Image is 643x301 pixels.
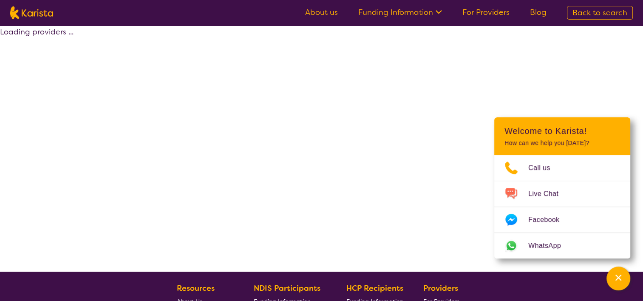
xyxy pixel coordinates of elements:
a: About us [305,7,338,17]
button: Channel Menu [606,267,630,290]
a: Back to search [567,6,633,20]
h2: Welcome to Karista! [504,126,620,136]
ul: Choose channel [494,155,630,258]
b: HCP Recipients [346,283,403,293]
p: How can we help you [DATE]? [504,139,620,147]
span: Back to search [572,8,627,18]
a: Blog [530,7,547,17]
a: Web link opens in a new tab. [494,233,630,258]
div: Channel Menu [494,117,630,258]
span: Facebook [528,213,569,226]
b: Providers [423,283,458,293]
img: Karista logo [10,6,53,19]
b: Resources [177,283,215,293]
span: Live Chat [528,187,569,200]
a: Funding Information [358,7,442,17]
a: For Providers [462,7,510,17]
span: Call us [528,162,561,174]
span: WhatsApp [528,239,571,252]
b: NDIS Participants [254,283,320,293]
